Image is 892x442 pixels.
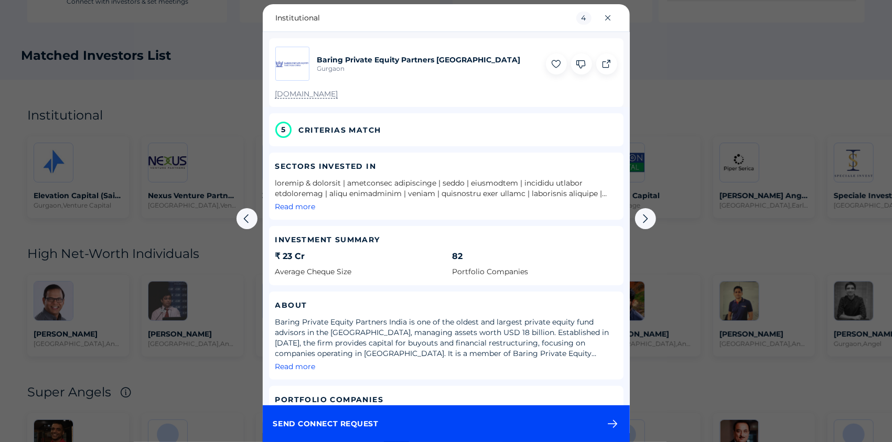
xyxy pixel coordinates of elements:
img: Company Logo [276,47,309,80]
a: [DOMAIN_NAME] [275,89,338,99]
span: 5 [275,122,292,138]
span: Gurgaon [317,64,345,72]
span: loremip & dolorsit | ametconsec adipiscinge | seddo | eiusmodtem | incididu utlabor etdoloremag |... [275,178,617,199]
div: 4 [576,12,592,24]
span: CRITERIAS MATCH [299,125,381,135]
span: Institutional [276,13,320,23]
span: SECTORS INVESTED IN [275,161,377,171]
span: Baring Private Equity Partners [GEOGRAPHIC_DATA] [317,55,521,64]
